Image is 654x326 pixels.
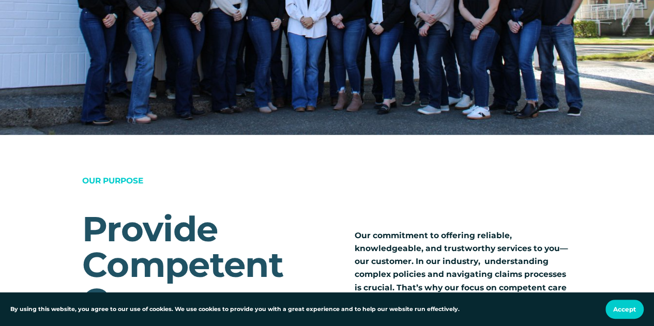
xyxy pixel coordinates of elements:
[82,208,283,322] span: Provide Competent Care
[82,176,143,185] span: OUR PURPOSE
[355,229,572,319] p: Our commitment to offering reliable, knowledgeable, and trustworthy services to you—our customer....
[605,300,644,319] button: Accept
[613,305,636,313] span: Accept
[10,305,460,314] p: By using this website, you agree to our use of cookies. We use cookies to provide you with a grea...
